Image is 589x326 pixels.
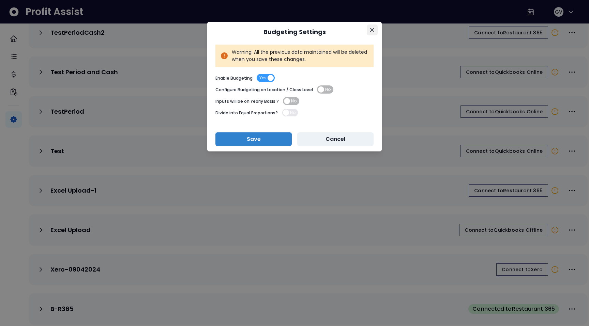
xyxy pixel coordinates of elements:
[325,85,331,94] span: No
[259,74,267,82] span: Yes
[297,132,374,146] button: Cancel
[367,25,378,35] button: Close
[232,49,368,63] p: Warning: All the previous data maintained will be deleted when you save these changes.
[207,22,382,42] header: Budgeting Settings
[291,97,297,105] span: No
[215,75,253,81] p: Enable Budgeting
[215,87,313,93] p: Configure Budgeting on Location / Class Level
[215,98,279,104] p: Inputs will be on Yearly Basis ?
[215,132,292,146] button: Save
[215,110,278,116] p: Divide into Equal Proportions?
